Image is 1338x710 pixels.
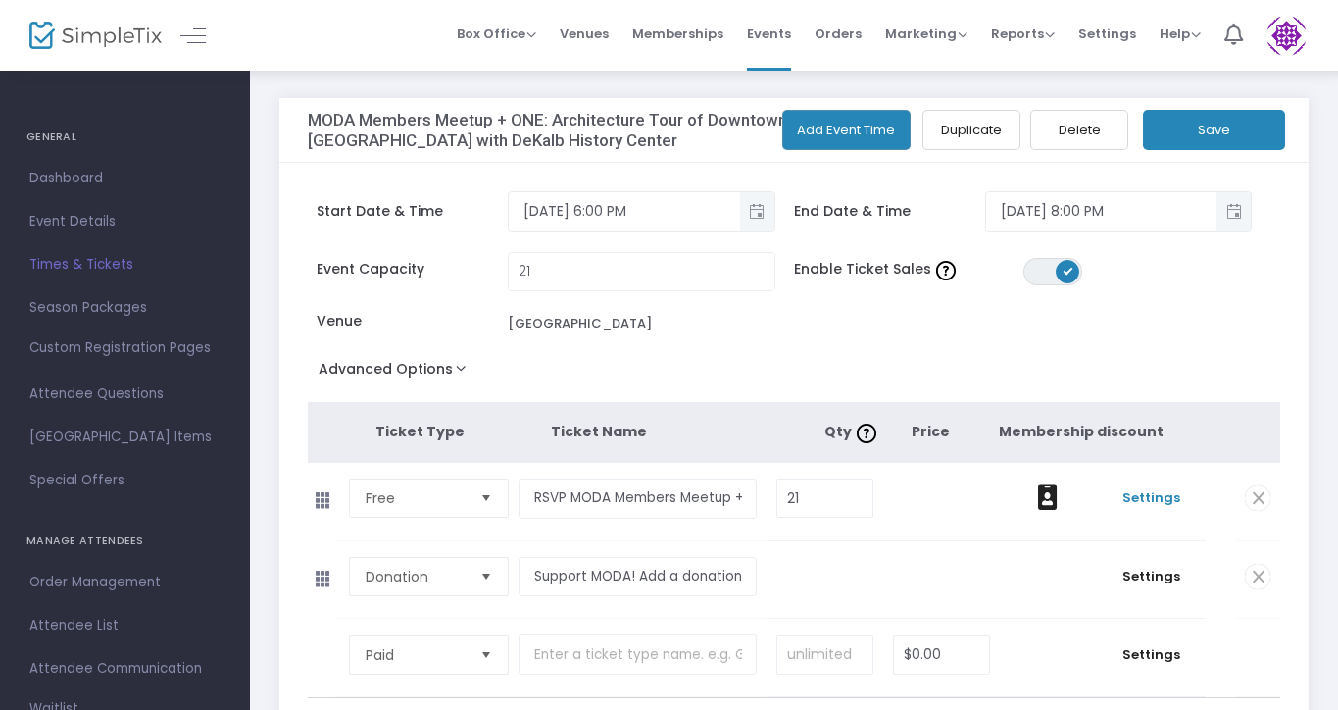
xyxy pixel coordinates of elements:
span: Dashboard [29,166,221,191]
span: Memberships [632,9,723,59]
span: Venue [317,311,508,331]
span: Price [912,422,950,441]
span: [GEOGRAPHIC_DATA] Items [29,425,221,450]
span: Qty [824,422,881,441]
h3: MODA Members Meetup + ONE: Architecture Tour of Downtown [GEOGRAPHIC_DATA] with DeKalb History Ce... [308,110,814,150]
button: Toggle popup [1216,192,1251,231]
span: Special Offers [29,468,221,493]
button: Duplicate [922,110,1020,150]
span: Settings [1078,9,1136,59]
button: Select [472,636,500,674]
span: Paid [366,645,466,665]
button: Select [472,558,500,595]
button: Add Event Time [782,110,912,150]
span: Box Office [457,25,536,43]
input: Price [894,636,989,674]
span: ON [1063,266,1072,276]
span: Ticket Name [551,422,647,441]
span: Order Management [29,570,221,595]
h4: MANAGE ATTENDEES [26,522,223,561]
button: Toggle popup [740,192,774,231]
input: Select date & time [509,195,740,228]
div: [GEOGRAPHIC_DATA] [508,314,652,333]
span: Times & Tickets [29,252,221,278]
span: Start Date & Time [317,201,508,222]
input: unlimited [777,636,871,674]
span: Enable Ticket Sales [794,259,1023,279]
img: question-mark [857,424,876,443]
img: question-mark [936,261,956,280]
span: Attendee List [29,613,221,638]
span: Ticket Type [375,422,465,441]
span: Attendee Communication [29,656,221,682]
span: Settings [1106,645,1197,665]
span: Free [366,488,466,508]
span: Reports [991,25,1055,43]
span: Events [747,9,791,59]
span: Donation [366,567,466,586]
span: Event Capacity [317,259,508,279]
span: Settings [1106,567,1197,586]
span: Attendee Questions [29,381,221,407]
button: Delete [1030,110,1128,150]
span: Custom Registration Pages [29,338,211,358]
button: Save [1143,110,1285,150]
span: Settings [1106,488,1197,508]
span: Marketing [885,25,967,43]
input: Enter donation name [519,557,757,597]
span: Event Details [29,209,221,234]
button: Select [472,480,500,517]
input: Select date & time [986,195,1217,228]
button: Advanced Options [308,355,485,390]
span: End Date & Time [794,201,985,222]
span: Orders [815,9,862,59]
h4: GENERAL [26,118,223,157]
span: Venues [560,9,609,59]
span: Help [1160,25,1201,43]
input: Enter a ticket type name. e.g. General Admission [519,634,757,675]
input: Enter a ticket type name. e.g. General Admission [519,479,757,519]
span: Season Packages [29,295,221,321]
span: Membership discount [999,422,1164,441]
